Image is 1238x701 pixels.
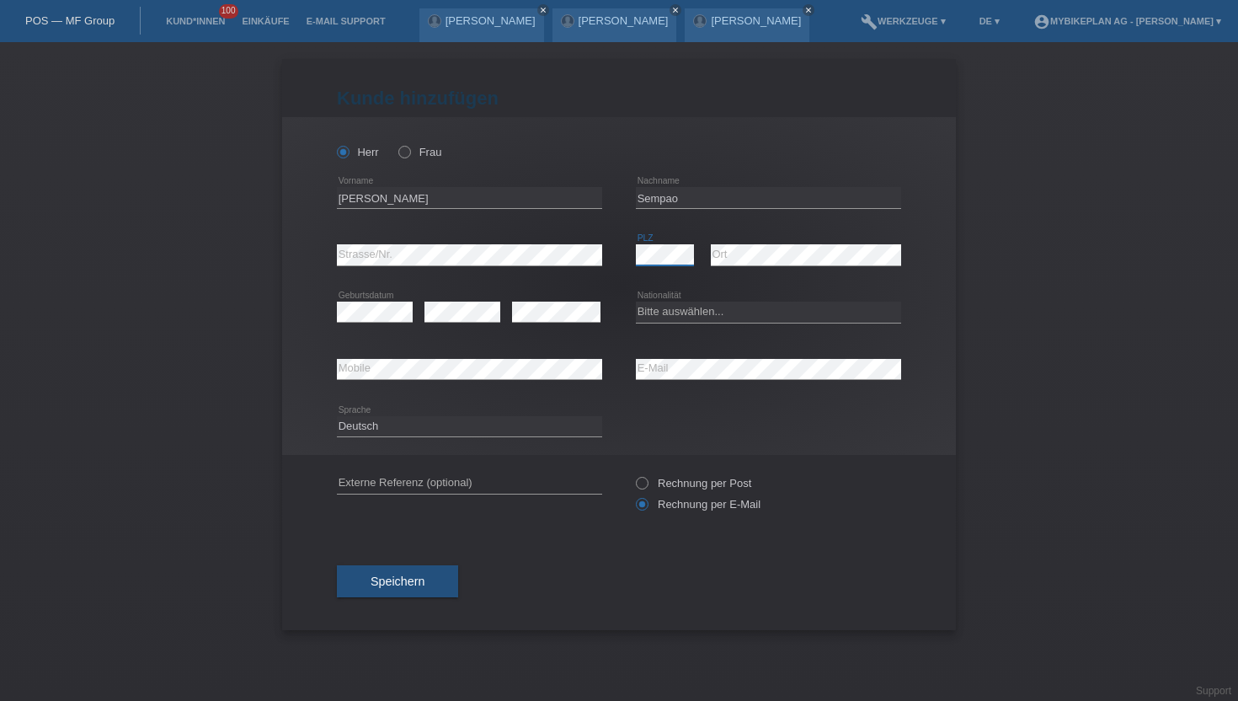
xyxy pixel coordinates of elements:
a: close [670,4,681,16]
a: POS — MF Group [25,14,115,27]
a: buildWerkzeuge ▾ [852,16,954,26]
input: Herr [337,146,348,157]
label: Rechnung per E-Mail [636,498,760,511]
a: [PERSON_NAME] [579,14,669,27]
a: [PERSON_NAME] [711,14,801,27]
a: Einkäufe [233,16,297,26]
input: Frau [398,146,409,157]
a: close [537,4,549,16]
input: Rechnung per E-Mail [636,498,647,519]
button: Speichern [337,565,458,597]
label: Herr [337,146,379,158]
a: close [803,4,814,16]
a: Kund*innen [157,16,233,26]
span: Speichern [371,575,424,588]
i: close [671,6,680,14]
i: build [861,13,878,30]
a: [PERSON_NAME] [446,14,536,27]
a: DE ▾ [971,16,1008,26]
a: account_circleMybikeplan AG - [PERSON_NAME] ▾ [1025,16,1230,26]
h1: Kunde hinzufügen [337,88,901,109]
label: Frau [398,146,441,158]
i: account_circle [1033,13,1050,30]
i: close [539,6,547,14]
a: E-Mail Support [298,16,394,26]
span: 100 [219,4,239,19]
label: Rechnung per Post [636,477,751,490]
a: Support [1196,685,1231,697]
i: close [804,6,813,14]
input: Rechnung per Post [636,477,647,498]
